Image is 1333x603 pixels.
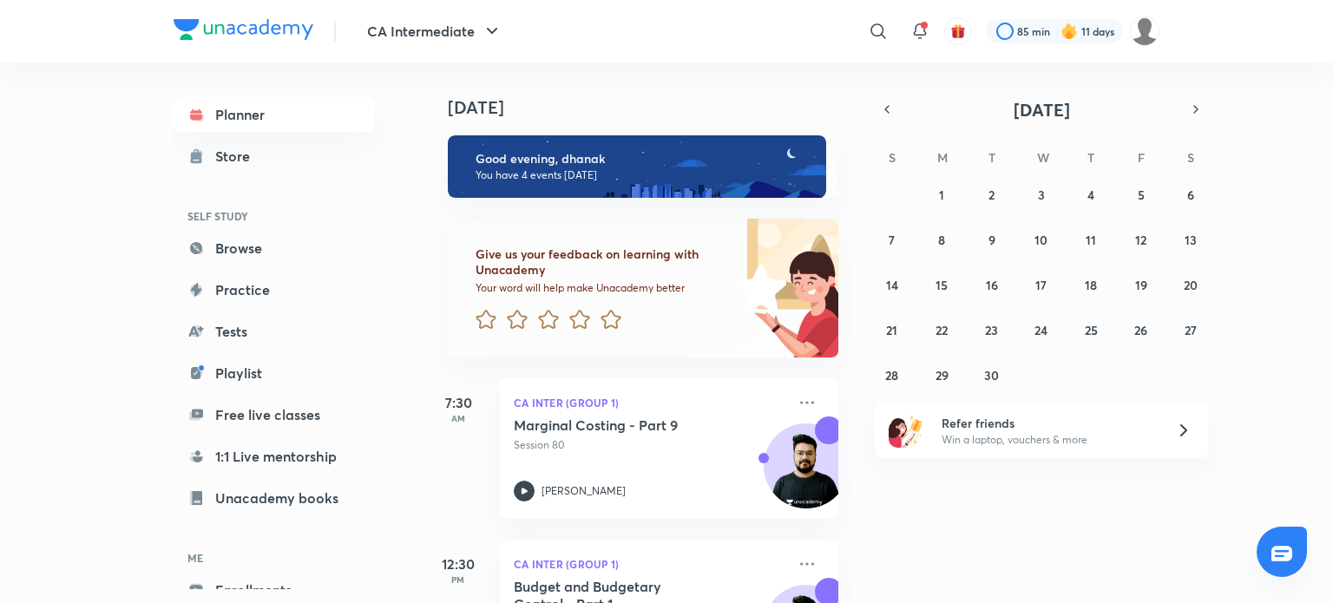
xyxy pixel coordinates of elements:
[1034,322,1047,338] abbr: September 24, 2025
[928,180,955,208] button: September 1, 2025
[986,277,998,293] abbr: September 16, 2025
[1077,271,1105,298] button: September 18, 2025
[1060,23,1078,40] img: streak
[476,168,811,182] p: You have 4 events [DATE]
[1087,187,1094,203] abbr: September 4, 2025
[514,554,786,574] p: CA Inter (Group 1)
[1135,277,1147,293] abbr: September 19, 2025
[878,361,906,389] button: September 28, 2025
[978,361,1006,389] button: September 30, 2025
[1127,180,1155,208] button: September 5, 2025
[357,14,513,49] button: CA Intermediate
[476,281,729,295] p: Your word will help make Unacademy better
[174,272,375,307] a: Practice
[1127,316,1155,344] button: September 26, 2025
[899,97,1184,121] button: [DATE]
[936,277,948,293] abbr: September 15, 2025
[984,367,999,383] abbr: September 30, 2025
[937,149,948,166] abbr: Monday
[889,232,895,248] abbr: September 7, 2025
[424,392,493,413] h5: 7:30
[174,314,375,349] a: Tests
[1035,277,1047,293] abbr: September 17, 2025
[448,97,856,118] h4: [DATE]
[928,271,955,298] button: September 15, 2025
[1187,149,1194,166] abbr: Saturday
[1177,271,1205,298] button: September 20, 2025
[886,322,897,338] abbr: September 21, 2025
[1177,180,1205,208] button: September 6, 2025
[1077,316,1105,344] button: September 25, 2025
[174,356,375,390] a: Playlist
[942,432,1155,448] p: Win a laptop, vouchers & more
[978,316,1006,344] button: September 23, 2025
[936,367,949,383] abbr: September 29, 2025
[1184,277,1198,293] abbr: September 20, 2025
[1177,316,1205,344] button: September 27, 2025
[174,139,375,174] a: Store
[174,481,375,515] a: Unacademy books
[878,226,906,253] button: September 7, 2025
[1185,232,1197,248] abbr: September 13, 2025
[1028,180,1055,208] button: September 3, 2025
[174,19,313,40] img: Company Logo
[1085,322,1098,338] abbr: September 25, 2025
[1134,322,1147,338] abbr: September 26, 2025
[174,231,375,265] a: Browse
[1187,187,1194,203] abbr: September 6, 2025
[886,277,898,293] abbr: September 14, 2025
[174,543,375,573] h6: ME
[514,437,786,453] p: Session 80
[476,151,811,167] h6: Good evening, dhanak
[1177,226,1205,253] button: September 13, 2025
[878,316,906,344] button: September 21, 2025
[978,180,1006,208] button: September 2, 2025
[448,135,826,198] img: evening
[174,201,375,231] h6: SELF STUDY
[1037,149,1049,166] abbr: Wednesday
[1138,149,1145,166] abbr: Friday
[1185,322,1197,338] abbr: September 27, 2025
[988,149,995,166] abbr: Tuesday
[889,149,896,166] abbr: Sunday
[1086,232,1096,248] abbr: September 11, 2025
[1127,226,1155,253] button: September 12, 2025
[942,414,1155,432] h6: Refer friends
[1034,232,1047,248] abbr: September 10, 2025
[424,413,493,423] p: AM
[1077,226,1105,253] button: September 11, 2025
[928,316,955,344] button: September 22, 2025
[936,322,948,338] abbr: September 22, 2025
[215,146,260,167] div: Store
[1085,277,1097,293] abbr: September 18, 2025
[765,433,848,516] img: Avatar
[1014,98,1070,121] span: [DATE]
[174,439,375,474] a: 1:1 Live mentorship
[514,392,786,413] p: CA Inter (Group 1)
[985,322,998,338] abbr: September 23, 2025
[944,17,972,45] button: avatar
[889,413,923,448] img: referral
[1087,149,1094,166] abbr: Thursday
[174,397,375,432] a: Free live classes
[978,226,1006,253] button: September 9, 2025
[885,367,898,383] abbr: September 28, 2025
[1028,316,1055,344] button: September 24, 2025
[938,232,945,248] abbr: September 8, 2025
[476,246,729,278] h6: Give us your feedback on learning with Unacademy
[950,23,966,39] img: avatar
[424,574,493,585] p: PM
[1127,271,1155,298] button: September 19, 2025
[988,187,995,203] abbr: September 2, 2025
[1038,187,1045,203] abbr: September 3, 2025
[174,19,313,44] a: Company Logo
[424,554,493,574] h5: 12:30
[174,97,375,132] a: Planner
[1138,187,1145,203] abbr: September 5, 2025
[988,232,995,248] abbr: September 9, 2025
[1028,271,1055,298] button: September 17, 2025
[542,483,626,499] p: [PERSON_NAME]
[978,271,1006,298] button: September 16, 2025
[676,219,838,357] img: feedback_image
[1135,232,1146,248] abbr: September 12, 2025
